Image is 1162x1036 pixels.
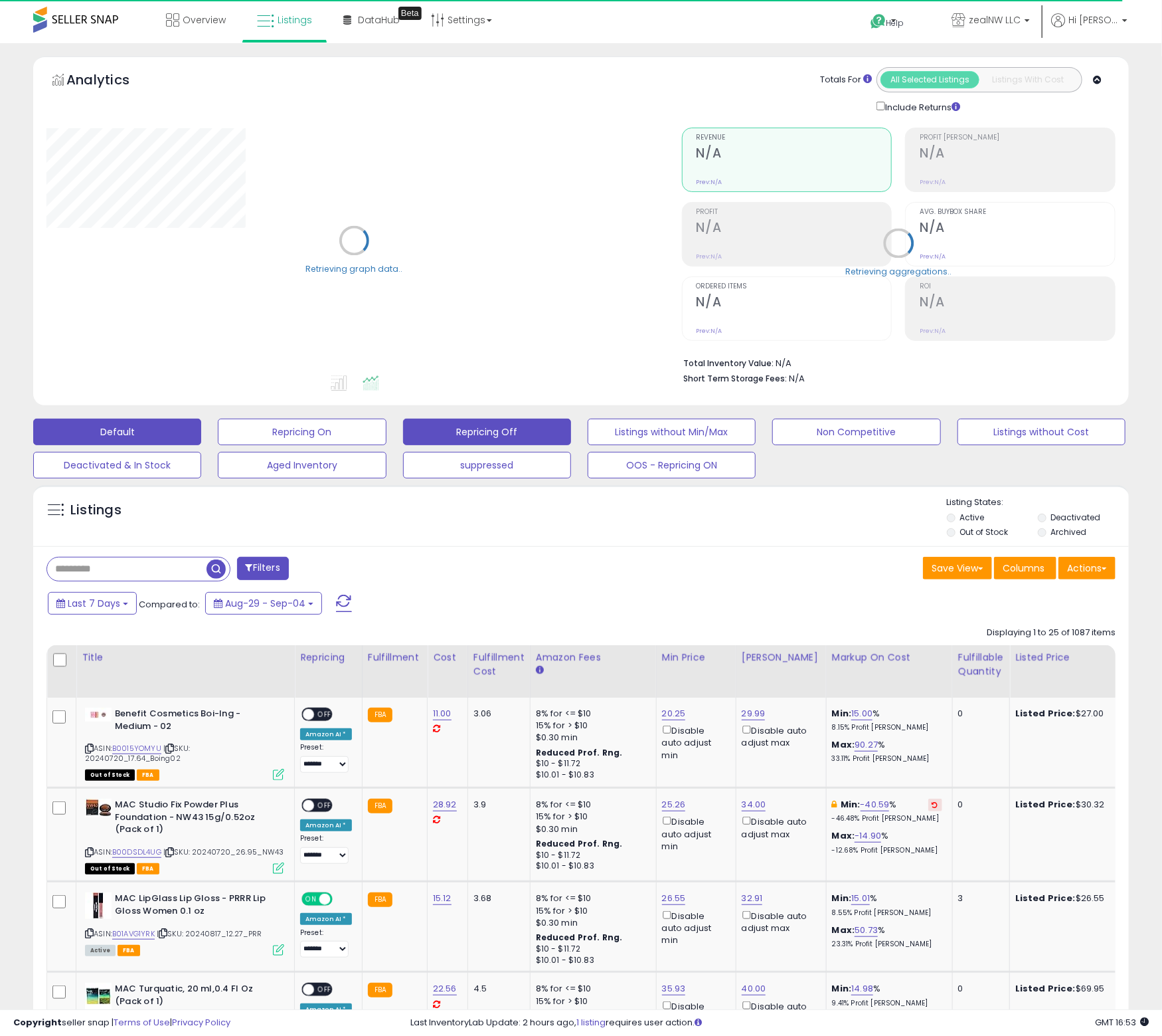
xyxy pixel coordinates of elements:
div: Last InventoryLab Update: 2 hours ago, requires user action. [411,1017,1149,1029]
span: All listings that are currently out of stock and unavailable for purchase on Amazon [85,770,135,781]
div: Amazon AI * [300,728,352,740]
a: 20.25 [662,707,686,720]
b: Max: [832,829,855,842]
div: $10 - $11.72 [536,850,646,861]
span: 2025-09-12 16:53 GMT [1095,1016,1149,1029]
b: Listed Price: [1015,892,1076,904]
div: Disable auto adjust max [742,908,816,934]
div: $0.30 min [536,917,646,929]
button: suppressed [403,452,571,478]
a: Terms of Use [114,1016,170,1029]
div: ASIN: [85,799,284,873]
span: OFF [314,800,335,811]
strong: Copyright [13,1016,62,1029]
a: 11.00 [433,707,452,720]
b: Reduced Prof. Rng. [536,838,623,849]
div: Preset: [300,928,352,958]
div: Disable auto adjust min [662,908,726,947]
a: 15.01 [851,892,870,905]
div: $27.00 [1015,708,1125,720]
b: Min: [832,982,852,995]
div: $69.95 [1015,983,1125,995]
div: % [832,830,942,855]
b: MAC LipGlass Lip Gloss - PRRR Lip Gloss Women 0.1 oz [115,892,276,920]
div: 8% for <= $10 [536,983,646,995]
span: ON [303,894,319,905]
div: $0.30 min [536,823,646,835]
button: Listings With Cost [979,71,1078,88]
div: Disable auto adjust max [742,814,816,840]
a: -40.59 [861,798,890,811]
div: $0.30 min [536,1007,646,1019]
small: Amazon Fees. [536,665,544,676]
a: 1 listing [577,1016,606,1029]
a: 32.91 [742,892,763,905]
a: 26.55 [662,892,686,905]
a: Help [860,3,930,43]
span: FBA [137,863,159,875]
div: Disable auto adjust min [662,814,726,853]
img: 41Uhxn38brL._SL40_.jpg [85,799,112,817]
a: 14.98 [851,982,873,995]
button: Default [33,419,201,445]
button: Aug-29 - Sep-04 [205,592,322,615]
div: $10.01 - $10.83 [536,861,646,872]
b: Listed Price: [1015,707,1076,720]
span: Help [886,17,904,29]
b: Min: [832,707,852,720]
span: FBA [118,945,140,956]
button: Save View [923,557,992,579]
a: 28.92 [433,798,457,811]
p: 9.41% Profit [PERSON_NAME] [832,999,942,1008]
div: $10.01 - $10.83 [536,770,646,781]
a: 90.27 [855,738,878,752]
span: Overview [183,13,226,27]
a: 25.26 [662,798,686,811]
div: Markup on Cost [832,651,947,665]
button: Aged Inventory [218,452,386,478]
div: 8% for <= $10 [536,708,646,720]
a: -14.90 [855,829,881,843]
a: B01AVG1YRK [112,928,155,940]
img: 31XHqawgXeL._SL40_.jpg [85,892,112,919]
a: Hi [PERSON_NAME] [1051,13,1127,43]
div: 8% for <= $10 [536,892,646,904]
p: 23.31% Profit [PERSON_NAME] [832,940,942,949]
div: Min Price [662,651,730,665]
div: 3.68 [473,892,520,904]
div: Retrieving graph data.. [305,263,402,275]
div: Disable auto adjust max [742,999,816,1025]
span: Hi [PERSON_NAME] [1068,13,1118,27]
div: Displaying 1 to 25 of 1087 items [987,627,1116,639]
small: FBA [368,708,392,722]
div: % [832,739,942,764]
label: Archived [1051,526,1087,538]
div: Fulfillment Cost [473,651,525,678]
div: ASIN: [85,892,284,954]
div: 3.9 [473,799,520,811]
button: Filters [237,557,289,580]
div: % [832,924,942,949]
p: Listing States: [947,496,1129,509]
button: Listings without Cost [957,419,1125,445]
img: 21wyyBWyXXL._SL40_.jpg [85,708,112,722]
div: 15% for > $10 [536,720,646,732]
small: FBA [368,983,392,997]
span: OFF [314,709,335,720]
span: Compared to: [139,598,200,611]
div: $10.01 - $10.83 [536,955,646,966]
div: Repricing [300,651,357,665]
p: 33.11% Profit [PERSON_NAME] [832,754,942,764]
div: 15% for > $10 [536,905,646,917]
span: All listings currently available for purchase on Amazon [85,945,116,956]
div: Cost [433,651,462,665]
div: 3.06 [473,708,520,720]
a: 34.00 [742,798,766,811]
span: OFF [314,984,335,995]
div: Disable auto adjust min [662,723,726,762]
div: Amazon AI * [300,913,352,925]
p: -12.68% Profit [PERSON_NAME] [832,846,942,855]
span: | SKU: 20240720_17.64_Boing02 [85,743,190,763]
div: % [832,892,942,917]
span: DataHub [358,13,400,27]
